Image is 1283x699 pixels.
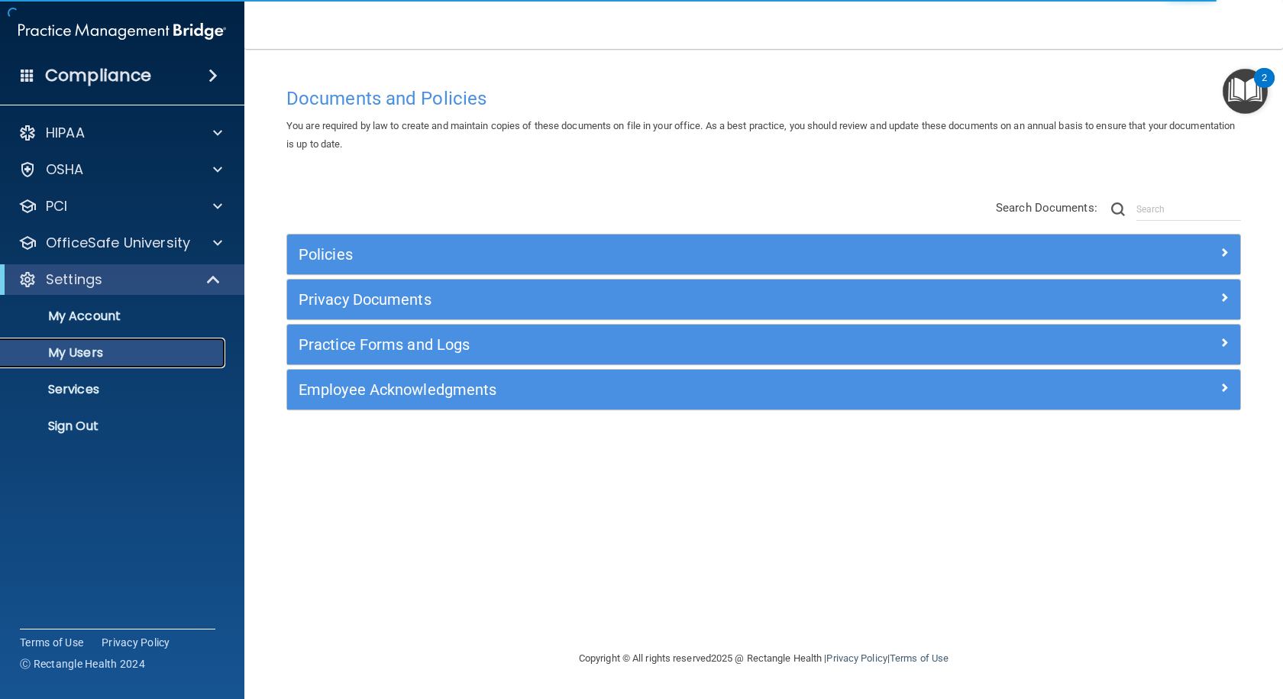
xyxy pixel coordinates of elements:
[46,234,190,252] p: OfficeSafe University
[299,242,1229,267] a: Policies
[18,16,226,47] img: PMB logo
[299,381,991,398] h5: Employee Acknowledgments
[1223,69,1268,114] button: Open Resource Center, 2 new notifications
[46,160,84,179] p: OSHA
[299,332,1229,357] a: Practice Forms and Logs
[299,336,991,353] h5: Practice Forms and Logs
[45,65,151,86] h4: Compliance
[18,197,222,215] a: PCI
[10,309,218,324] p: My Account
[18,234,222,252] a: OfficeSafe University
[299,377,1229,402] a: Employee Acknowledgments
[299,246,991,263] h5: Policies
[286,120,1235,150] span: You are required by law to create and maintain copies of these documents on file in your office. ...
[286,89,1241,108] h4: Documents and Policies
[46,270,102,289] p: Settings
[18,124,222,142] a: HIPAA
[299,291,991,308] h5: Privacy Documents
[485,634,1042,683] div: Copyright © All rights reserved 2025 @ Rectangle Health | |
[10,382,218,397] p: Services
[890,652,949,664] a: Terms of Use
[1136,198,1241,221] input: Search
[46,197,67,215] p: PCI
[20,635,83,650] a: Terms of Use
[1262,78,1267,98] div: 2
[996,201,1097,215] span: Search Documents:
[18,160,222,179] a: OSHA
[10,345,218,361] p: My Users
[299,287,1229,312] a: Privacy Documents
[46,124,85,142] p: HIPAA
[826,652,887,664] a: Privacy Policy
[1111,202,1125,216] img: ic-search.3b580494.png
[20,656,145,671] span: Ⓒ Rectangle Health 2024
[18,270,221,289] a: Settings
[10,419,218,434] p: Sign Out
[102,635,170,650] a: Privacy Policy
